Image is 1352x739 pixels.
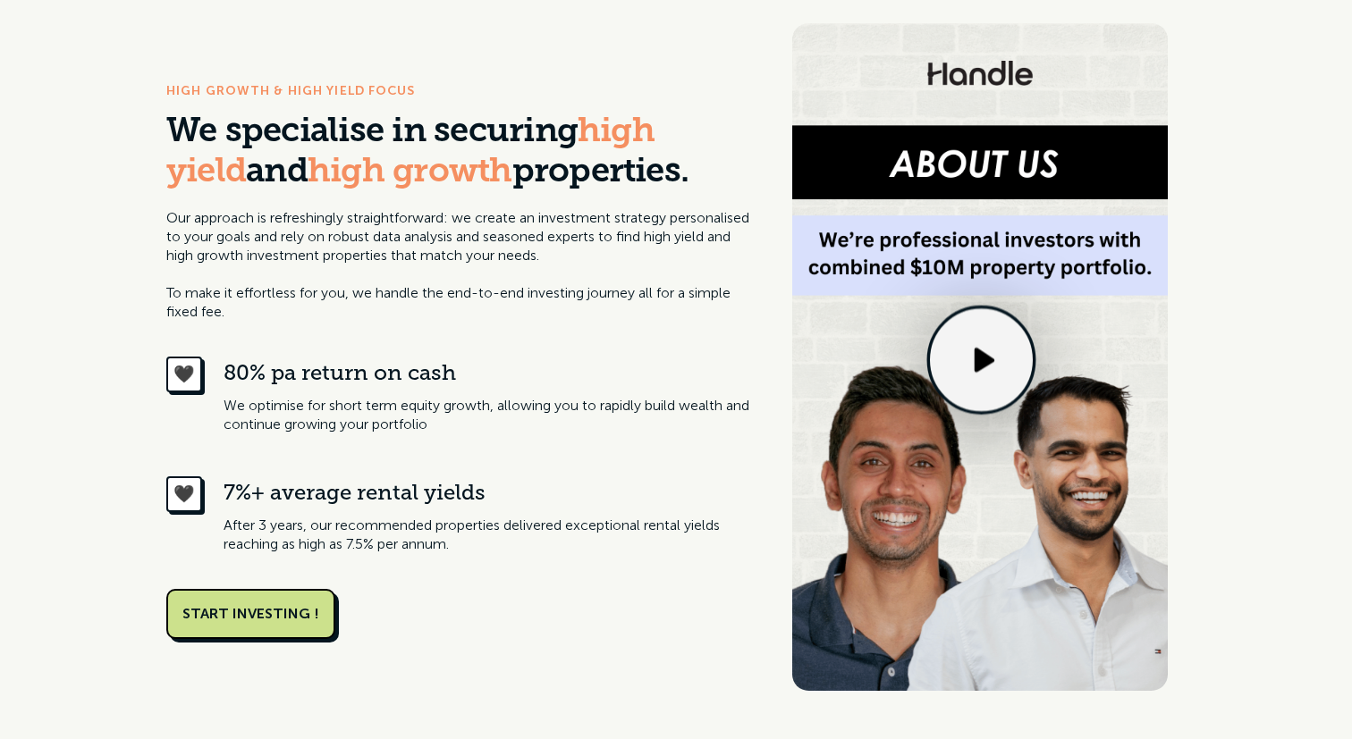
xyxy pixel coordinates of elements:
p: After 3 years, our recommended properties delivered exceptional rental yields reaching as high as... [224,516,756,553]
div: 🖤 [173,485,195,503]
p: We optimise for short term equity growth, allowing you to rapidly build wealth and continue growi... [224,396,756,433]
a: START INVESTING ! [166,589,335,639]
div: 🖤 [173,365,195,383]
h3: We specialise in securing and properties. [166,113,756,194]
div: 7%+ average rental yields [224,476,756,508]
div: 80% pa return on cash [224,357,756,389]
span: high growth [308,155,512,190]
p: Our approach is refreshingly straightforward: we create an investment strategy personalised to yo... [166,208,756,321]
div: HIGH GROWTH & HIGH YIELD FOCUS [166,80,756,102]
